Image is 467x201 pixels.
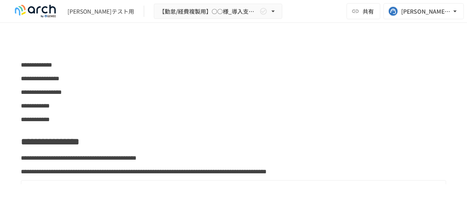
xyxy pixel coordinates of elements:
span: 共有 [363,7,374,16]
div: [PERSON_NAME][EMAIL_ADDRESS][DOMAIN_NAME] [401,6,451,16]
img: logo-default@2x-9cf2c760.svg [10,5,61,18]
button: [PERSON_NAME][EMAIL_ADDRESS][DOMAIN_NAME] [383,3,464,19]
div: [PERSON_NAME]テスト用 [67,7,134,16]
span: 【勤怠/経費複製用】○○様_導入支援サポート [159,6,258,16]
button: 共有 [347,3,380,19]
button: 【勤怠/経費複製用】○○様_導入支援サポート [154,4,282,19]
